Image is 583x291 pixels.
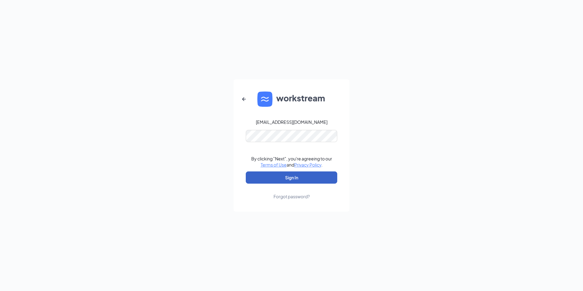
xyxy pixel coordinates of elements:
[274,193,310,199] div: Forgot password?
[261,162,287,167] a: Terms of Use
[240,95,248,103] svg: ArrowLeftNew
[237,92,251,106] button: ArrowLeftNew
[256,119,327,125] div: [EMAIL_ADDRESS][DOMAIN_NAME]
[257,92,326,107] img: WS logo and Workstream text
[294,162,321,167] a: Privacy Policy
[251,156,332,168] div: By clicking "Next", you're agreeing to our and .
[246,171,337,184] button: Sign In
[274,184,310,199] a: Forgot password?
